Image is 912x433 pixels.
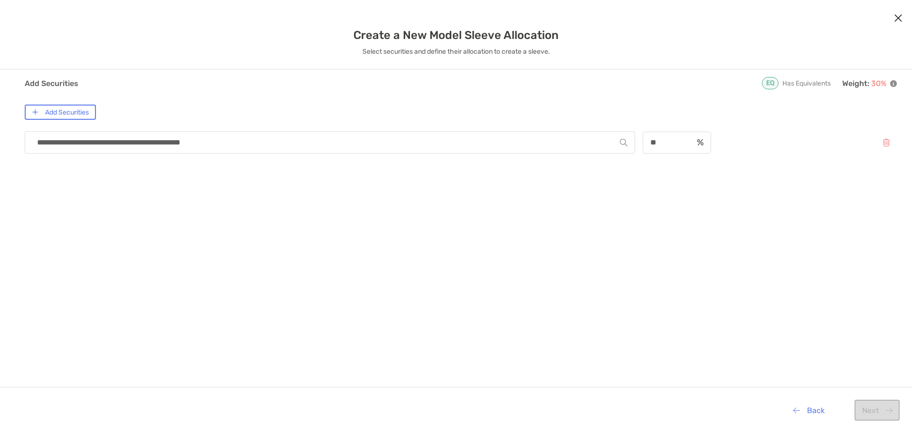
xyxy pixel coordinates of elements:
button: Add Securities [25,105,96,120]
button: Close modal [891,11,905,26]
span: 30 % [871,79,886,88]
p: EQ [766,80,774,87]
img: input icon [697,139,703,146]
h3: Create a New Model Sleeve Allocation [353,29,559,42]
img: Search Icon [620,139,627,146]
button: Back [786,400,832,421]
p: Select securities and define their allocation to create a sleeve. [362,46,550,58]
p: Add Securities [25,77,78,89]
p: Has Equivalents [782,77,831,89]
p: Weight: [842,77,897,89]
